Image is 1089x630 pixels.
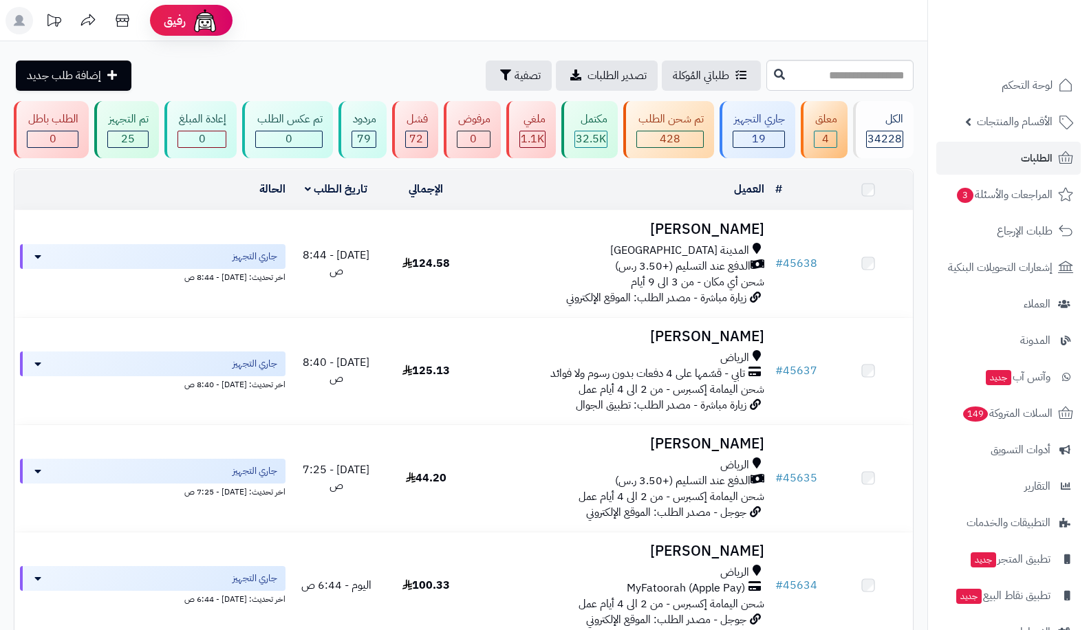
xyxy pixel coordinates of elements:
span: جديد [971,552,996,567]
span: تصفية [515,67,541,84]
div: 72 [406,131,427,147]
span: طلبات الإرجاع [997,221,1053,241]
button: تصفية [486,61,552,91]
span: 428 [660,131,680,147]
span: # [775,470,783,486]
div: 428 [637,131,702,147]
a: تصدير الطلبات [556,61,658,91]
div: اخر تحديث: [DATE] - 6:44 ص [20,591,285,605]
span: 32.5K [576,131,606,147]
a: وآتس آبجديد [936,360,1081,393]
a: تم شحن الطلب 428 [621,101,716,158]
span: تصدير الطلبات [587,67,647,84]
span: الأقسام والمنتجات [977,112,1053,131]
a: العميل [734,181,764,197]
span: 44.20 [406,470,446,486]
a: معلق 4 [798,101,850,158]
span: اليوم - 6:44 ص [301,577,371,594]
div: 1125 [520,131,545,147]
span: التطبيقات والخدمات [967,513,1050,532]
span: زيارة مباشرة - مصدر الطلب: الموقع الإلكتروني [566,290,746,306]
span: السلات المتروكة [962,404,1053,423]
div: 4 [815,131,837,147]
span: جديد [986,370,1011,385]
span: تطبيق المتجر [969,550,1050,569]
a: إشعارات التحويلات البنكية [936,251,1081,284]
h3: [PERSON_NAME] [477,436,765,452]
span: 124.58 [402,255,450,272]
a: الحالة [259,181,285,197]
span: لوحة التحكم [1002,76,1053,95]
h3: [PERSON_NAME] [477,329,765,345]
div: فشل [405,111,428,127]
span: شحن أي مكان - من 3 الى 9 أيام [631,274,764,290]
a: فشل 72 [389,101,441,158]
a: التطبيقات والخدمات [936,506,1081,539]
span: العملاء [1024,294,1050,314]
span: 125.13 [402,362,450,379]
a: #45634 [775,577,817,594]
span: شحن اليمامة إكسبرس - من 2 الى 4 أيام عمل [579,596,764,612]
span: شحن اليمامة إكسبرس - من 2 الى 4 أيام عمل [579,381,764,398]
div: تم عكس الطلب [255,111,322,127]
div: مكتمل [574,111,607,127]
span: MyFatoorah (Apple Pay) [627,580,745,596]
a: الإجمالي [409,181,443,197]
div: مرفوض [457,111,490,127]
div: مردود [352,111,376,127]
span: 19 [752,131,766,147]
a: مرفوض 0 [441,101,504,158]
a: ملغي 1.1K [504,101,559,158]
a: جاري التجهيز 19 [717,101,798,158]
div: اخر تحديث: [DATE] - 8:40 ص [20,376,285,391]
span: زيارة مباشرة - مصدر الطلب: تطبيق الجوال [576,397,746,413]
a: التقارير [936,470,1081,503]
a: #45635 [775,470,817,486]
a: إضافة طلب جديد [16,61,131,91]
span: 4 [822,131,829,147]
span: # [775,362,783,379]
a: الطلب باطل 0 [11,101,91,158]
div: 19 [733,131,784,147]
span: الرياض [720,350,749,366]
span: جوجل - مصدر الطلب: الموقع الإلكتروني [586,611,746,628]
span: جاري التجهيز [233,464,277,478]
span: الرياض [720,457,749,473]
a: # [775,181,782,197]
a: تم التجهيز 25 [91,101,162,158]
a: العملاء [936,287,1081,321]
a: السلات المتروكة149 [936,397,1081,430]
span: 72 [409,131,423,147]
span: طلباتي المُوكلة [673,67,729,84]
a: طلباتي المُوكلة [662,61,761,91]
span: تطبيق نقاط البيع [955,586,1050,605]
div: ملغي [519,111,546,127]
a: تطبيق المتجرجديد [936,543,1081,576]
span: 0 [285,131,292,147]
span: 100.33 [402,577,450,594]
a: إعادة المبلغ 0 [162,101,239,158]
a: الطلبات [936,142,1081,175]
span: 0 [199,131,206,147]
span: 3 [957,188,973,203]
span: 25 [121,131,135,147]
div: 0 [256,131,321,147]
div: تم التجهيز [107,111,149,127]
span: # [775,577,783,594]
a: المدونة [936,324,1081,357]
span: الرياض [720,565,749,580]
a: مردود 79 [336,101,389,158]
div: 79 [352,131,376,147]
span: المدينة [GEOGRAPHIC_DATA] [610,243,749,259]
span: جوجل - مصدر الطلب: الموقع الإلكتروني [586,504,746,521]
span: [DATE] - 7:25 ص [303,461,369,494]
span: أدوات التسويق [991,440,1050,459]
img: ai-face.png [191,7,219,34]
span: الطلبات [1021,149,1053,168]
div: 0 [457,131,490,147]
span: [DATE] - 8:40 ص [303,354,369,387]
span: # [775,255,783,272]
span: إضافة طلب جديد [27,67,101,84]
a: تطبيق نقاط البيعجديد [936,579,1081,612]
span: جاري التجهيز [233,572,277,585]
